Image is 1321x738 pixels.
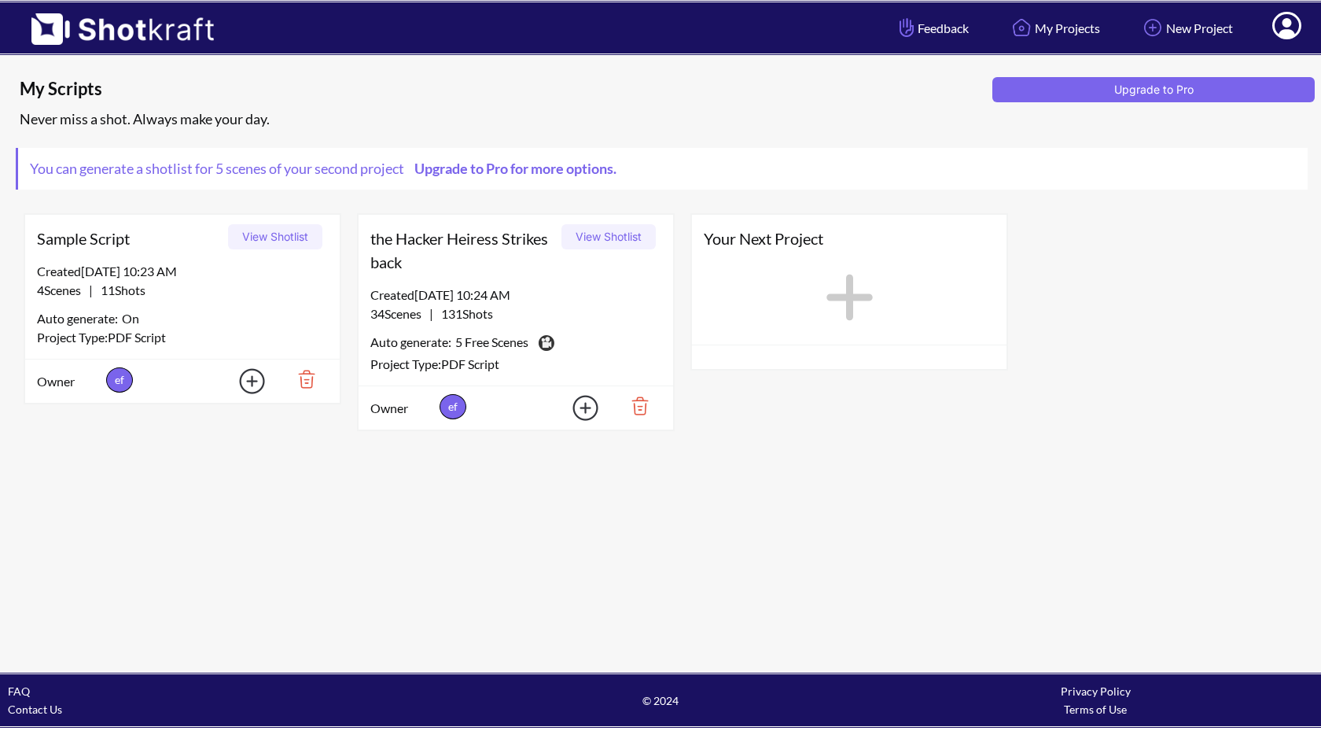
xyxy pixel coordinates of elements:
span: Auto generate: [370,333,455,355]
span: the Hacker Heiress Strikes back [370,227,556,274]
span: ef [106,367,133,393]
span: Feedback [896,19,969,37]
div: Created [DATE] 10:23 AM [37,262,328,281]
div: Project Type: PDF Script [37,328,328,347]
span: | [37,281,145,300]
img: Add Icon [548,390,603,426]
img: Camera Icon [535,331,557,355]
span: 4 Scenes [37,282,89,297]
div: Terms of Use [878,700,1313,718]
button: Upgrade to Pro [992,77,1315,102]
span: Owner [370,399,436,418]
span: Auto generate: [37,309,122,328]
span: On [122,309,139,328]
img: Trash Icon [274,366,328,393]
span: Owner [37,372,102,391]
img: Trash Icon [607,393,661,419]
button: View Shotlist [561,224,656,249]
a: Contact Us [8,703,62,716]
span: 5 scenes of your second project [213,160,404,177]
a: FAQ [8,684,30,698]
span: 131 Shots [433,306,493,321]
span: Sample Script [37,227,223,250]
img: Add Icon [215,363,270,399]
span: ef [440,394,466,419]
span: 11 Shots [93,282,145,297]
span: 34 Scenes [370,306,429,321]
span: You can generate a shotlist for [18,148,636,190]
span: 5 Free Scenes [455,333,528,355]
span: Your Next Project [704,227,995,250]
span: | [370,304,493,323]
img: Home Icon [1008,14,1035,41]
img: Hand Icon [896,14,918,41]
span: My Scripts [20,77,987,101]
button: View Shotlist [228,224,322,249]
a: My Projects [996,7,1112,49]
span: © 2024 [443,692,878,710]
div: Created [DATE] 10:24 AM [370,286,661,304]
div: Project Type: PDF Script [370,355,661,374]
a: Upgrade to Pro for more options. [404,160,624,177]
img: Add Icon [1139,14,1166,41]
div: Never miss a shot. Always make your day. [16,106,1313,132]
div: Privacy Policy [878,682,1313,700]
a: New Project [1128,7,1245,49]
